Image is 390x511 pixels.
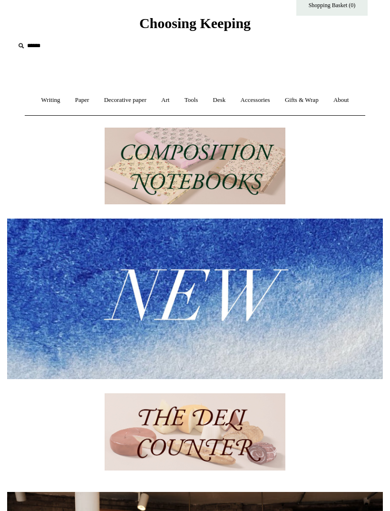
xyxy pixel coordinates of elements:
[234,88,277,113] a: Accessories
[178,88,205,113] a: Tools
[155,88,176,113] a: Art
[35,88,67,113] a: Writing
[206,88,233,113] a: Desk
[327,88,356,113] a: About
[139,15,251,31] span: Choosing Keeping
[278,88,325,113] a: Gifts & Wrap
[105,128,285,205] img: 202302 Composition ledgers.jpg__PID:69722ee6-fa44-49dd-a067-31375e5d54ec
[105,393,285,471] img: The Deli Counter
[139,23,251,30] a: Choosing Keeping
[97,88,153,113] a: Decorative paper
[7,219,383,379] img: New.jpg__PID:f73bdf93-380a-4a35-bcfe-7823039498e1
[68,88,96,113] a: Paper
